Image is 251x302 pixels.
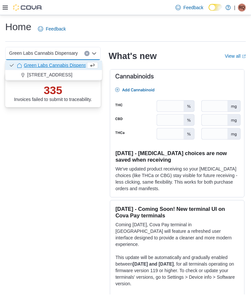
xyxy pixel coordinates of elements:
[14,84,92,97] p: 335
[234,4,235,11] p: |
[5,60,56,65] p: Updated 1 minute(s) ago
[13,4,42,11] img: Cova
[173,1,206,14] a: Feedback
[46,26,66,32] span: Feedback
[9,49,78,57] span: Green Labs Cannabis Dispensary
[238,4,246,11] div: Rosalinda quinones
[209,4,222,11] input: Dark Mode
[92,51,97,56] button: Close list of options
[35,22,68,35] a: Feedback
[5,61,102,70] button: Green Labs Cannabis Dispensary
[239,4,245,11] span: Rq
[133,261,174,267] strong: [DATE] and [DATE]
[84,51,90,56] button: Clear input
[225,53,246,59] a: View allExternal link
[24,62,92,69] span: Green Labs Cannabis Dispensary
[109,51,157,61] h2: What's new
[115,254,239,287] p: This update will be automatically and gradually enabled between , for all terminals operating on ...
[115,150,239,163] h3: [DATE] - [MEDICAL_DATA] choices are now saved when receiving
[115,206,239,219] h3: [DATE] - Coming Soon! New terminal UI on Cova Pay terminals
[242,54,246,58] svg: External link
[5,70,102,80] button: [STREET_ADDRESS]
[14,84,92,102] div: Invoices failed to submit to traceability.
[27,71,72,78] span: [STREET_ADDRESS]
[115,166,239,192] p: We've updated product receiving so your [MEDICAL_DATA] choices (like THCa or CBG) stay visible fo...
[5,20,31,33] h1: Home
[115,221,239,248] p: Coming [DATE], Cova Pay terminal in [GEOGRAPHIC_DATA] will feature a refreshed user interface des...
[183,4,203,11] span: Feedback
[5,61,102,80] div: Choose from the following options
